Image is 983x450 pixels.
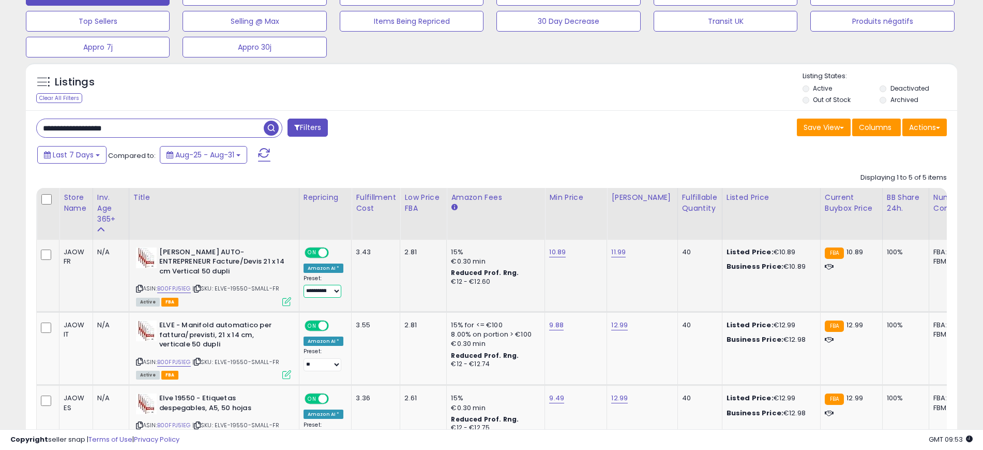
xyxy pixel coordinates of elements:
small: Amazon Fees. [451,203,457,212]
label: Out of Stock [813,95,851,104]
span: OFF [327,248,344,257]
a: 10.89 [549,247,566,257]
div: FBA: 1 [933,394,967,403]
label: Active [813,84,832,93]
div: Current Buybox Price [825,192,878,214]
span: 12.99 [846,320,863,330]
div: ASIN: [136,394,291,442]
small: FBA [825,321,844,332]
div: Displaying 1 to 5 of 5 items [860,173,947,183]
span: Aug-25 - Aug-31 [175,150,234,160]
a: 11.99 [611,247,626,257]
button: Filters [288,119,328,137]
div: Num of Comp. [933,192,971,214]
h5: Listings [55,75,95,90]
span: Last 7 Days [53,150,94,160]
div: N/A [97,321,121,330]
b: [PERSON_NAME] AUTO-ENTREPRENEUR Facture/Devis 21 x 14 cm Vertical 50 dupli [159,248,285,279]
div: N/A [97,394,121,403]
span: | SKU: ELVE-19550-SMALL-FR [192,284,279,293]
img: 414lv2YuKFL._SL40_.jpg [136,394,157,414]
b: Listed Price: [727,247,774,257]
div: 40 [682,321,714,330]
button: Last 7 Days [37,146,107,164]
div: Repricing [304,192,347,203]
div: €12.98 [727,409,812,418]
small: FBA [825,394,844,405]
div: 3.55 [356,321,392,330]
div: €12 - €12.74 [451,360,537,369]
div: 40 [682,394,714,403]
button: Aug-25 - Aug-31 [160,146,247,164]
div: €12.99 [727,321,812,330]
span: ON [306,395,319,403]
button: Actions [902,119,947,136]
img: 414lv2YuKFL._SL40_.jpg [136,248,157,268]
div: €10.89 [727,262,812,271]
a: B00FPJ51EG [157,284,191,293]
button: Items Being Repriced [340,11,483,32]
button: 30 Day Decrease [496,11,640,32]
div: Clear All Filters [36,93,82,103]
button: Transit UK [654,11,797,32]
b: Business Price: [727,408,783,418]
div: 2.61 [404,394,438,403]
a: Privacy Policy [134,434,179,444]
div: Low Price FBA [404,192,442,214]
a: Terms of Use [88,434,132,444]
div: Amazon AI * [304,337,344,346]
button: Columns [852,119,901,136]
button: Appro 7j [26,37,170,57]
div: [PERSON_NAME] [611,192,673,203]
div: Amazon AI * [304,264,344,273]
div: 100% [887,248,921,257]
div: 3.36 [356,394,392,403]
div: €12 - €12.60 [451,278,537,286]
div: Min Price [549,192,602,203]
div: €12.98 [727,335,812,344]
b: Business Price: [727,262,783,271]
div: 2.81 [404,321,438,330]
div: €10.89 [727,248,812,257]
span: FBA [161,371,179,380]
div: 100% [887,394,921,403]
div: Listed Price [727,192,816,203]
div: Inv. Age 365+ [97,192,125,225]
a: 12.99 [611,320,628,330]
a: 9.88 [549,320,564,330]
b: Listed Price: [727,320,774,330]
div: ASIN: [136,248,291,305]
button: Save View [797,119,851,136]
small: FBA [825,248,844,259]
div: 15% for <= €100 [451,321,537,330]
span: ON [306,322,319,330]
span: ON [306,248,319,257]
div: JAOW IT [64,321,85,339]
div: Fulfillable Quantity [682,192,718,214]
div: Fulfillment Cost [356,192,396,214]
label: Deactivated [890,84,929,93]
div: JAOW ES [64,394,85,412]
div: Amazon Fees [451,192,540,203]
span: 10.89 [846,247,863,257]
div: N/A [97,248,121,257]
button: Top Sellers [26,11,170,32]
div: Amazon AI * [304,410,344,419]
div: €0.30 min [451,339,537,349]
span: Compared to: [108,151,156,161]
div: Store Name [64,192,88,214]
span: Columns [859,122,891,133]
div: FBM: 0 [933,403,967,413]
b: Reduced Prof. Rng. [451,351,519,360]
button: Selling @ Max [183,11,326,32]
a: 12.99 [611,393,628,403]
span: All listings currently available for purchase on Amazon [136,298,160,307]
div: €0.30 min [451,257,537,266]
div: FBM: 0 [933,330,967,339]
div: seller snap | | [10,435,179,445]
button: Appro 30j [183,37,326,57]
div: €0.30 min [451,403,537,413]
b: Business Price: [727,335,783,344]
b: Elve 19550 - Etiquetas despegables, A5, 50 hojas [159,394,285,415]
div: 15% [451,248,537,257]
